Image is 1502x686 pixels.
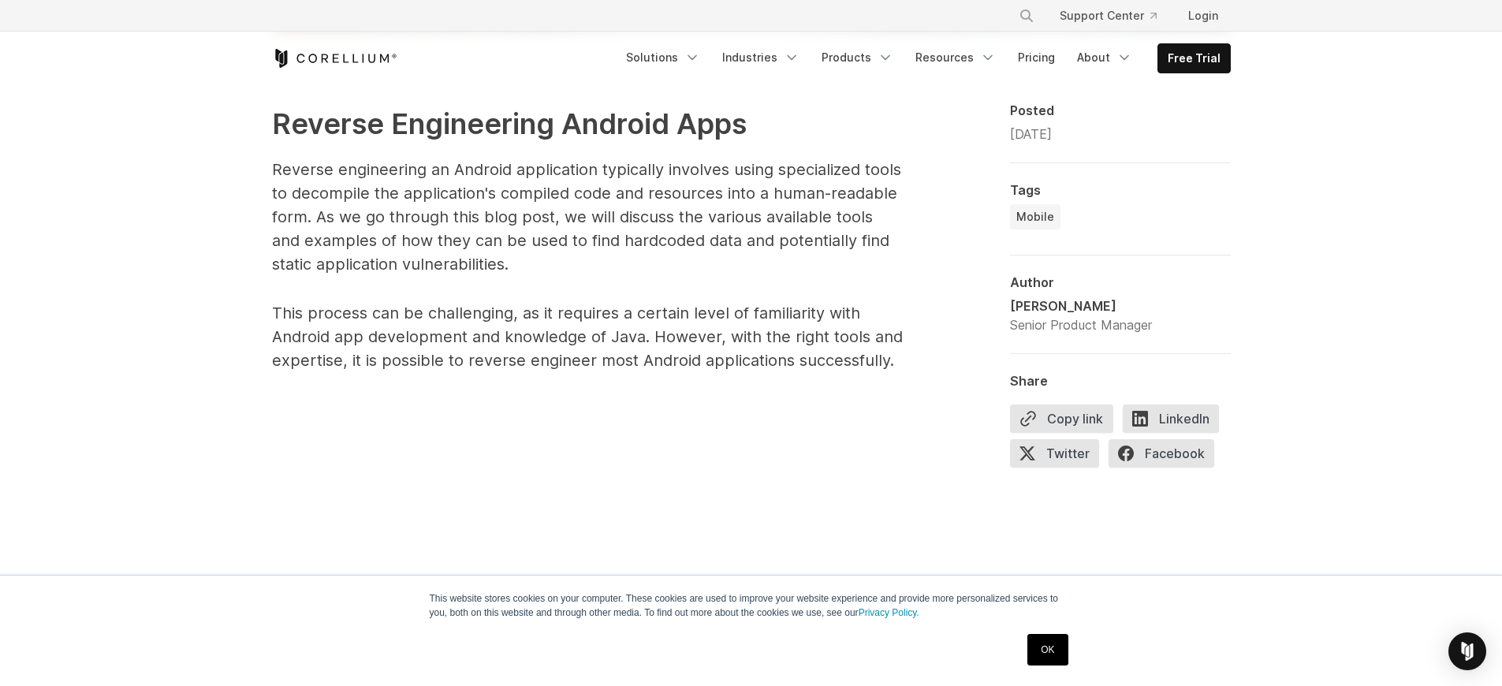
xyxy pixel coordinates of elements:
[906,43,1005,72] a: Resources
[713,43,809,72] a: Industries
[1176,2,1231,30] a: Login
[1016,209,1054,225] span: Mobile
[812,43,903,72] a: Products
[272,106,747,141] strong: Reverse Engineering Android Apps
[617,43,710,72] a: Solutions
[272,301,903,372] p: This process can be challenging, as it requires a certain level of familiarity with Android app d...
[1010,204,1060,229] a: Mobile
[1448,632,1486,670] div: Open Intercom Messenger
[1008,43,1064,72] a: Pricing
[1027,634,1068,665] a: OK
[1000,2,1231,30] div: Navigation Menu
[1010,439,1099,468] span: Twitter
[1158,44,1230,73] a: Free Trial
[1123,405,1228,439] a: LinkedIn
[1010,296,1152,315] div: [PERSON_NAME]
[1047,2,1169,30] a: Support Center
[272,49,397,68] a: Corellium Home
[1068,43,1142,72] a: About
[1109,439,1224,474] a: Facebook
[1010,405,1113,433] button: Copy link
[1010,373,1231,389] div: Share
[1109,439,1214,468] span: Facebook
[1012,2,1041,30] button: Search
[1010,182,1231,198] div: Tags
[1010,315,1152,334] div: Senior Product Manager
[1123,405,1219,433] span: LinkedIn
[1010,439,1109,474] a: Twitter
[1010,103,1231,118] div: Posted
[430,591,1073,620] p: This website stores cookies on your computer. These cookies are used to improve your website expe...
[859,607,919,618] a: Privacy Policy.
[617,43,1231,73] div: Navigation Menu
[1010,274,1231,290] div: Author
[1010,126,1052,142] span: [DATE]
[272,158,903,276] p: Reverse engineering an Android application typically involves using specialized tools to decompil...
